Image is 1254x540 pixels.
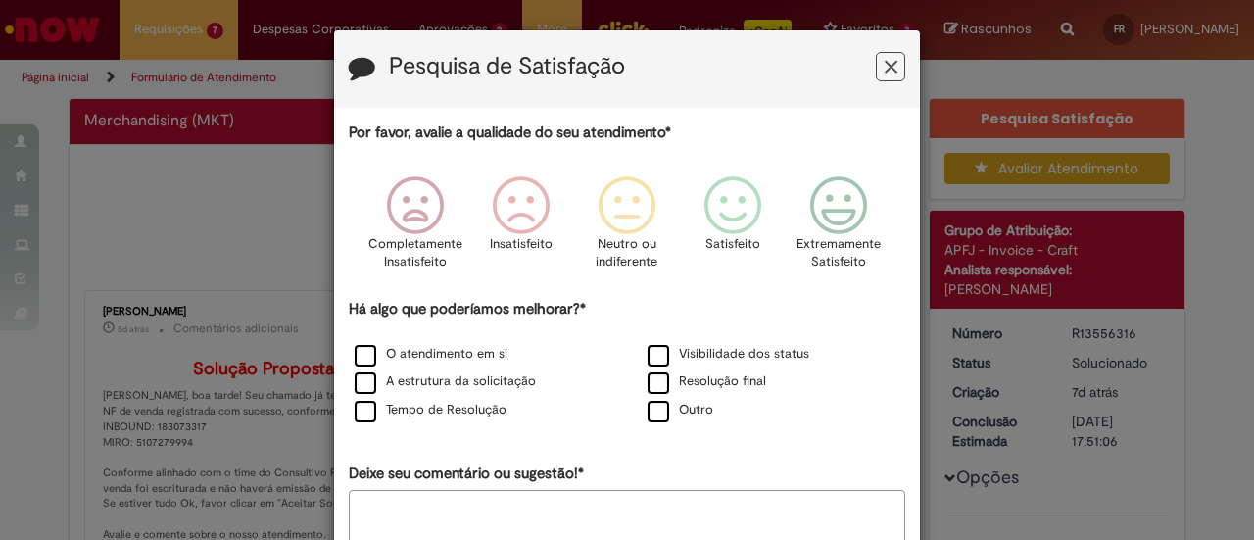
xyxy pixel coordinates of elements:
label: Visibilidade dos status [648,345,809,364]
label: Deixe seu comentário ou sugestão!* [349,464,584,484]
label: Por favor, avalie a qualidade do seu atendimento* [349,123,671,143]
p: Extremamente Satisfeito [796,235,881,271]
label: Outro [648,401,713,419]
label: O atendimento em si [355,345,507,364]
label: Resolução final [648,372,766,391]
div: Insatisfeito [471,162,571,296]
p: Satisfeito [705,235,760,254]
p: Neutro ou indiferente [592,235,662,271]
div: Extremamente Satisfeito [789,162,889,296]
div: Completamente Insatisfeito [364,162,464,296]
label: Pesquisa de Satisfação [389,54,625,79]
div: Satisfeito [683,162,783,296]
div: Neutro ou indiferente [577,162,677,296]
div: Há algo que poderíamos melhorar?* [349,299,905,425]
label: Tempo de Resolução [355,401,506,419]
label: A estrutura da solicitação [355,372,536,391]
p: Insatisfeito [490,235,553,254]
p: Completamente Insatisfeito [368,235,462,271]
